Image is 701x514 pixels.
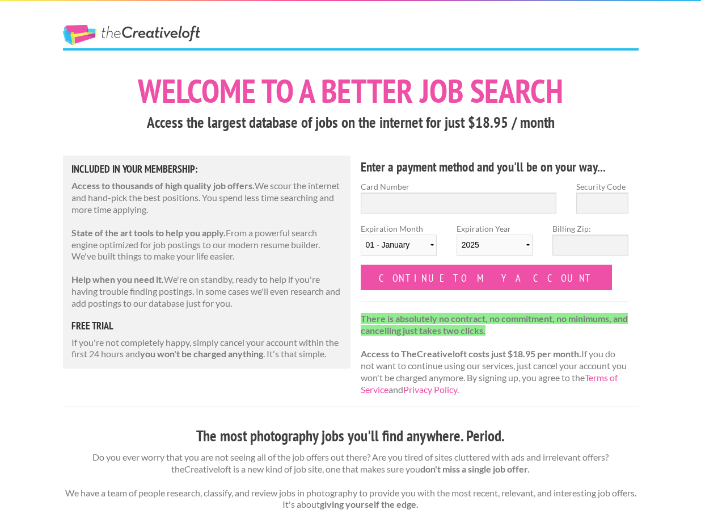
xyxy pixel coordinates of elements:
label: Expiration Year [457,223,533,265]
input: Continue to my account [361,265,613,290]
p: From a powerful search engine optimized for job postings to our modern resume builder. We've buil... [71,227,343,262]
p: We scour the internet and hand-pick the best positions. You spend less time searching and more ti... [71,180,343,215]
h3: Access the largest database of jobs on the internet for just $18.95 / month [63,112,639,133]
strong: Help when you need it. [71,274,164,285]
h4: Enter a payment method and you'll be on your way... [361,158,629,176]
p: If you're not completely happy, simply cancel your account within the first 24 hours and . It's t... [71,337,343,361]
h3: The most photography jobs you'll find anywhere. Period. [63,425,639,447]
h5: free trial [71,321,343,331]
a: The Creative Loft [63,25,200,45]
strong: Access to TheCreativeloft costs just $18.95 per month. [361,348,581,359]
p: Do you ever worry that you are not seeing all of the job offers out there? Are you tired of sites... [63,452,639,511]
strong: you won't be charged anything [140,348,263,359]
strong: don't miss a single job offer. [420,463,530,474]
select: Expiration Year [457,235,533,256]
strong: There is absolutely no contract, no commitment, no minimums, and cancelling just takes two clicks. [361,313,628,336]
strong: State of the art tools to help you apply. [71,227,226,238]
a: Terms of Service [361,372,618,395]
label: Card Number [361,181,557,193]
p: If you do not want to continue using our services, just cancel your account you won't be charged ... [361,313,629,396]
label: Expiration Month [361,223,437,265]
select: Expiration Month [361,235,437,256]
p: We're on standby, ready to help if you're having trouble finding postings. In some cases we'll ev... [71,274,343,309]
strong: Access to thousands of high quality job offers. [71,180,255,191]
label: Security Code [576,181,628,193]
strong: giving yourself the edge. [320,499,419,509]
a: Privacy Policy [403,384,457,395]
h5: Included in Your Membership: [71,164,343,174]
label: Billing Zip: [552,223,628,235]
h1: Welcome to a better job search [63,74,639,107]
